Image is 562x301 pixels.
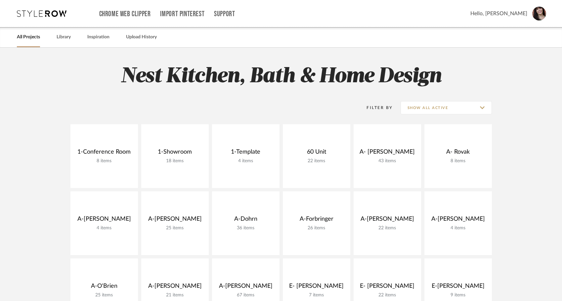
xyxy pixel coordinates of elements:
[358,104,393,111] div: Filter By
[76,282,133,292] div: A-O'Brien
[430,158,487,164] div: 8 items
[99,11,151,17] a: Chrome Web Clipper
[160,11,204,17] a: Import Pinterest
[87,33,109,42] a: Inspiration
[17,33,40,42] a: All Projects
[430,282,487,292] div: E-[PERSON_NAME]
[430,148,487,158] div: A- Rovak
[76,148,133,158] div: 1-Conference Room
[430,225,487,231] div: 4 items
[43,64,519,89] h2: Nest Kitchen, Bath & Home Design
[359,158,416,164] div: 43 items
[470,10,527,18] span: Hello, [PERSON_NAME]
[359,148,416,158] div: A- [PERSON_NAME]
[288,292,345,298] div: 7 items
[126,33,157,42] a: Upload History
[430,292,487,298] div: 9 items
[147,215,203,225] div: A-[PERSON_NAME]
[147,225,203,231] div: 25 items
[288,158,345,164] div: 22 items
[57,33,71,42] a: Library
[214,11,235,17] a: Support
[288,282,345,292] div: E- [PERSON_NAME]
[359,292,416,298] div: 22 items
[76,225,133,231] div: 4 items
[217,292,274,298] div: 67 items
[217,225,274,231] div: 36 items
[359,282,416,292] div: E- [PERSON_NAME]
[217,158,274,164] div: 4 items
[359,225,416,231] div: 22 items
[532,7,546,20] img: avatar
[217,215,274,225] div: A-Dohrn
[147,148,203,158] div: 1-Showroom
[217,148,274,158] div: 1-Template
[217,282,274,292] div: A-[PERSON_NAME]
[288,148,345,158] div: 60 Unit
[147,292,203,298] div: 21 items
[359,215,416,225] div: A-[PERSON_NAME]
[288,215,345,225] div: A-Forbringer
[430,215,487,225] div: A-[PERSON_NAME]
[76,215,133,225] div: A-[PERSON_NAME]
[147,282,203,292] div: A-[PERSON_NAME]
[288,225,345,231] div: 26 items
[76,292,133,298] div: 25 items
[76,158,133,164] div: 8 items
[147,158,203,164] div: 18 items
